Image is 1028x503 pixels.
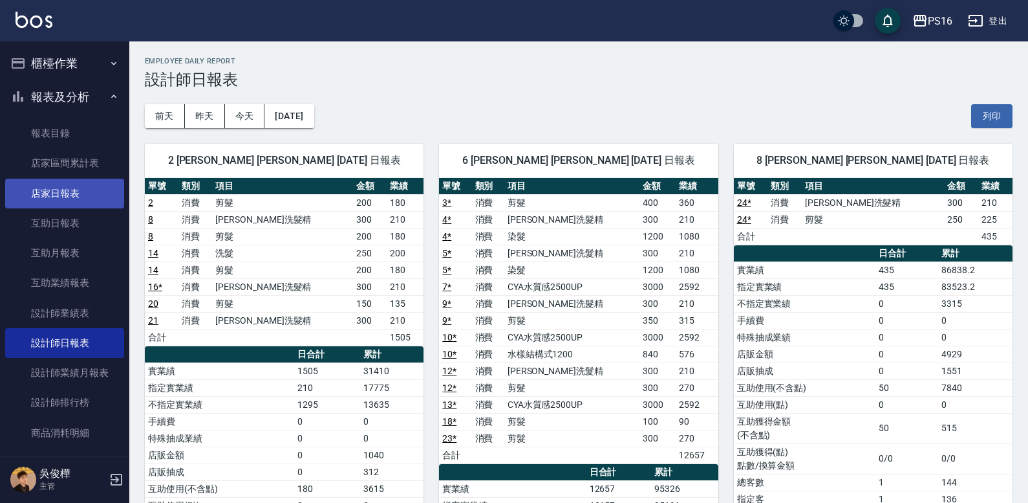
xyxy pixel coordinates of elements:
[676,346,718,363] td: 576
[160,154,408,167] span: 2 [PERSON_NAME] [PERSON_NAME] [DATE] 日報表
[875,396,938,413] td: 0
[504,278,640,295] td: CYA水質感2500UP
[504,194,640,211] td: 剪髮
[639,278,675,295] td: 3000
[145,71,1012,89] h3: 設計師日報表
[360,396,423,413] td: 13635
[439,178,471,195] th: 單號
[639,245,675,262] td: 300
[178,312,212,329] td: 消費
[504,413,640,430] td: 剪髮
[875,379,938,396] td: 50
[294,480,360,497] td: 180
[734,178,768,195] th: 單號
[767,194,802,211] td: 消費
[5,418,124,448] a: 商品消耗明細
[294,379,360,396] td: 210
[472,346,504,363] td: 消費
[734,228,768,245] td: 合計
[294,464,360,480] td: 0
[387,312,424,329] td: 210
[963,9,1012,33] button: 登出
[944,211,978,228] td: 250
[148,315,158,326] a: 21
[639,379,675,396] td: 300
[802,194,944,211] td: [PERSON_NAME]洗髮精
[212,312,353,329] td: [PERSON_NAME]洗髮精
[938,413,1012,443] td: 515
[360,480,423,497] td: 3615
[148,197,153,208] a: 2
[734,474,875,491] td: 總客數
[749,154,997,167] span: 8 [PERSON_NAME] [PERSON_NAME] [DATE] 日報表
[944,194,978,211] td: 300
[875,413,938,443] td: 50
[353,262,387,278] td: 200
[504,228,640,245] td: 染髮
[734,346,875,363] td: 店販金額
[439,480,586,497] td: 實業績
[145,363,294,379] td: 實業績
[639,228,675,245] td: 1200
[178,178,212,195] th: 類別
[639,262,675,278] td: 1200
[734,295,875,312] td: 不指定實業績
[734,178,1012,245] table: a dense table
[676,396,718,413] td: 2592
[734,413,875,443] td: 互助獲得金額 (不含點)
[875,8,901,34] button: save
[294,447,360,464] td: 0
[802,178,944,195] th: 項目
[360,430,423,447] td: 0
[472,211,504,228] td: 消費
[472,262,504,278] td: 消費
[734,262,875,278] td: 實業績
[5,179,124,208] a: 店家日報表
[387,211,424,228] td: 210
[639,346,675,363] td: 840
[145,178,178,195] th: 單號
[907,8,958,34] button: PS16
[472,194,504,211] td: 消費
[387,278,424,295] td: 210
[676,228,718,245] td: 1080
[178,228,212,245] td: 消費
[875,329,938,346] td: 0
[472,278,504,295] td: 消費
[472,295,504,312] td: 消費
[734,329,875,346] td: 特殊抽成業績
[676,295,718,312] td: 210
[651,480,718,497] td: 95326
[639,211,675,228] td: 300
[178,262,212,278] td: 消費
[639,178,675,195] th: 金額
[639,329,675,346] td: 3000
[944,178,978,195] th: 金額
[472,363,504,379] td: 消費
[734,363,875,379] td: 店販抽成
[504,430,640,447] td: 剪髮
[39,480,105,492] p: 主管
[294,396,360,413] td: 1295
[504,346,640,363] td: 水樣結構式1200
[387,295,424,312] td: 135
[472,178,504,195] th: 類別
[5,148,124,178] a: 店家區間累計表
[145,178,423,346] table: a dense table
[472,413,504,430] td: 消費
[387,228,424,245] td: 180
[676,211,718,228] td: 210
[875,346,938,363] td: 0
[938,278,1012,295] td: 83523.2
[971,104,1012,128] button: 列印
[225,104,265,128] button: 今天
[294,363,360,379] td: 1505
[472,245,504,262] td: 消費
[178,295,212,312] td: 消費
[639,430,675,447] td: 300
[212,228,353,245] td: 剪髮
[639,396,675,413] td: 3000
[145,104,185,128] button: 前天
[353,312,387,329] td: 300
[875,278,938,295] td: 435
